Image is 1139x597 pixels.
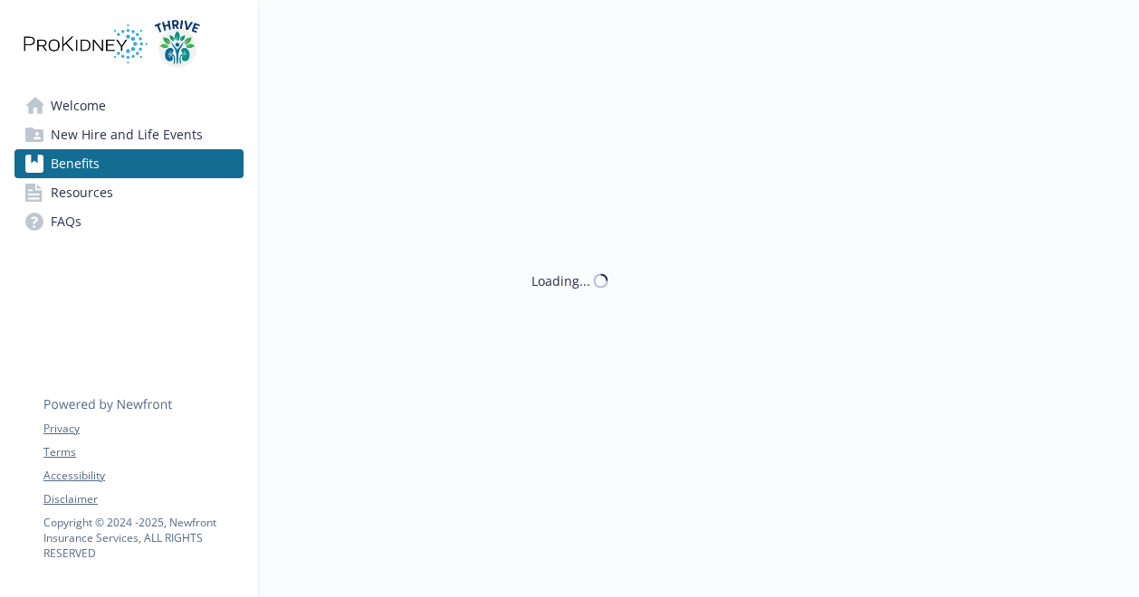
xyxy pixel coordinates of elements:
[43,468,243,484] a: Accessibility
[14,178,244,207] a: Resources
[43,515,243,561] p: Copyright © 2024 - 2025 , Newfront Insurance Services, ALL RIGHTS RESERVED
[43,491,243,507] a: Disclaimer
[51,178,113,207] span: Resources
[51,207,81,236] span: FAQs
[51,149,100,178] span: Benefits
[14,207,244,236] a: FAQs
[51,91,106,120] span: Welcome
[14,91,244,120] a: Welcome
[43,444,243,460] a: Terms
[14,120,244,149] a: New Hire and Life Events
[531,271,590,290] div: Loading...
[14,149,244,178] a: Benefits
[51,120,203,149] span: New Hire and Life Events
[43,421,243,437] a: Privacy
